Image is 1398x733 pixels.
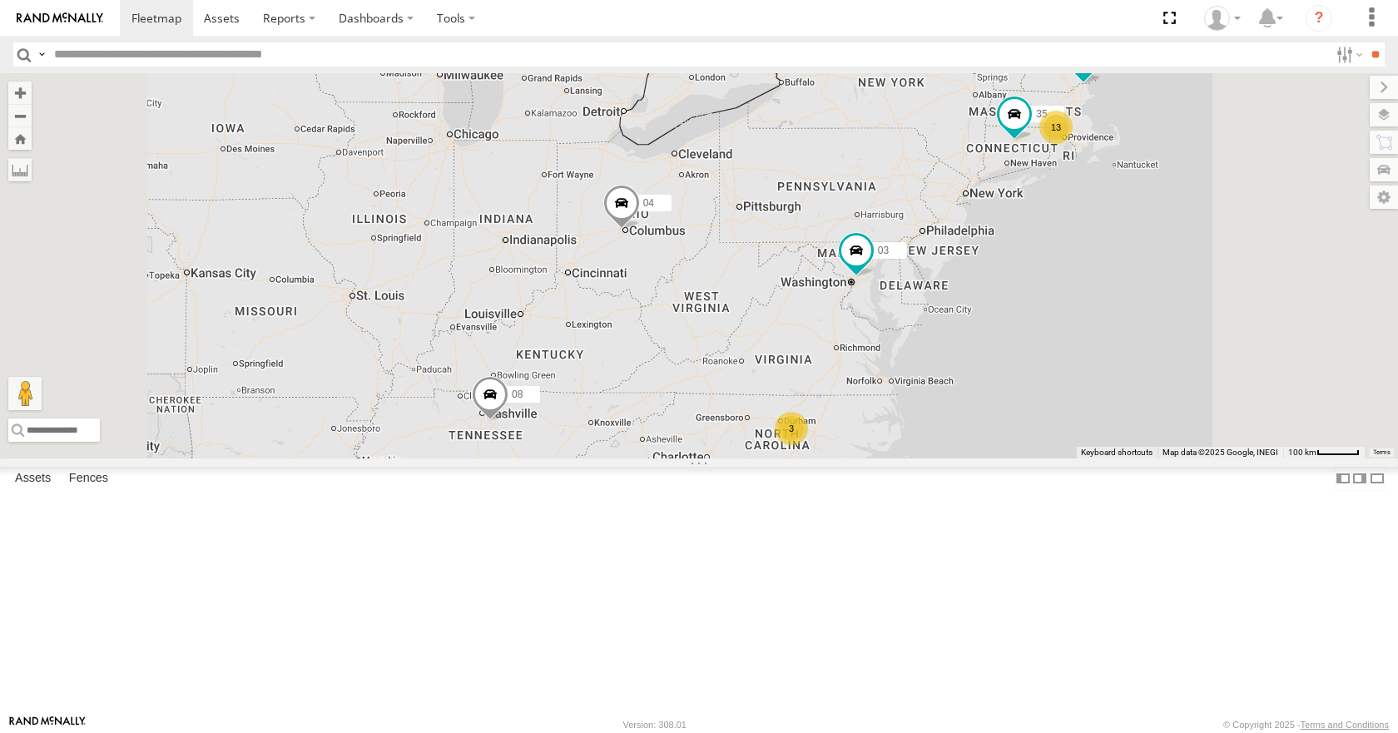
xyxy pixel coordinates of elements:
span: 08 [512,389,523,401]
div: 3 [775,412,808,445]
span: 35 [1036,109,1047,121]
button: Zoom Home [8,127,32,150]
i: ? [1306,5,1332,32]
a: Visit our Website [9,716,86,733]
label: Map Settings [1370,186,1398,209]
span: 04 [643,198,654,210]
div: Version: 308.01 [623,720,687,730]
span: 03 [878,245,889,256]
label: Hide Summary Table [1369,467,1386,491]
label: Dock Summary Table to the Left [1335,467,1351,491]
button: Drag Pegman onto the map to open Street View [8,377,42,410]
label: Fences [61,468,116,491]
button: Zoom in [8,82,32,104]
img: rand-logo.svg [17,12,103,24]
button: Map Scale: 100 km per 48 pixels [1283,447,1365,458]
span: 100 km [1288,448,1316,457]
label: Search Filter Options [1330,42,1366,67]
div: 13 [1039,111,1073,144]
button: Keyboard shortcuts [1081,447,1153,458]
label: Search Query [35,42,48,67]
button: Zoom out [8,104,32,127]
span: Map data ©2025 Google, INEGI [1163,448,1278,457]
a: Terms and Conditions [1301,720,1389,730]
label: Dock Summary Table to the Right [1351,467,1368,491]
div: © Copyright 2025 - [1223,720,1389,730]
label: Assets [7,468,59,491]
div: Aaron Kuchrawy [1198,6,1247,31]
a: Terms (opens in new tab) [1373,448,1391,455]
label: Measure [8,158,32,181]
